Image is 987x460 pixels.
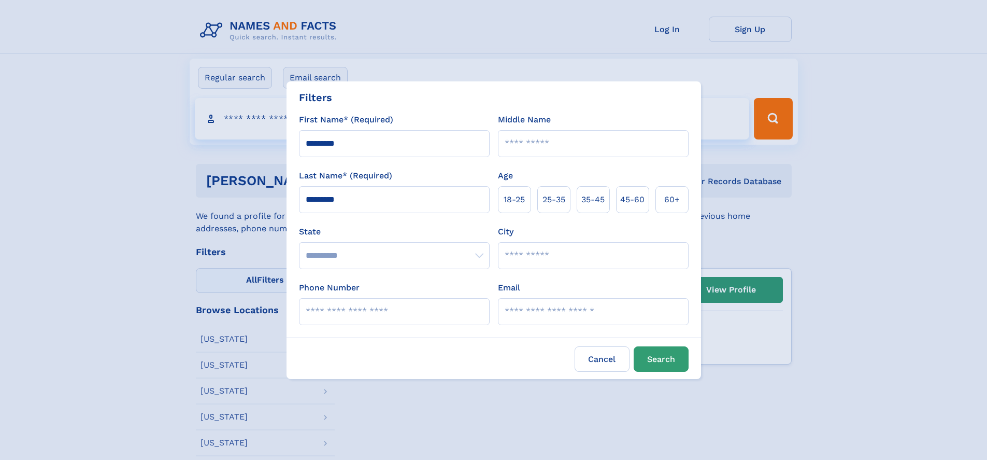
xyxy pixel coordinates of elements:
[299,114,393,126] label: First Name* (Required)
[542,193,565,206] span: 25‑35
[664,193,680,206] span: 60+
[299,282,360,294] label: Phone Number
[498,114,551,126] label: Middle Name
[498,226,513,238] label: City
[498,170,513,182] label: Age
[299,226,490,238] label: State
[498,282,520,294] label: Email
[581,193,605,206] span: 35‑45
[634,346,689,372] button: Search
[299,90,332,105] div: Filters
[575,346,630,372] label: Cancel
[299,170,392,182] label: Last Name* (Required)
[620,193,645,206] span: 45‑60
[504,193,525,206] span: 18‑25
